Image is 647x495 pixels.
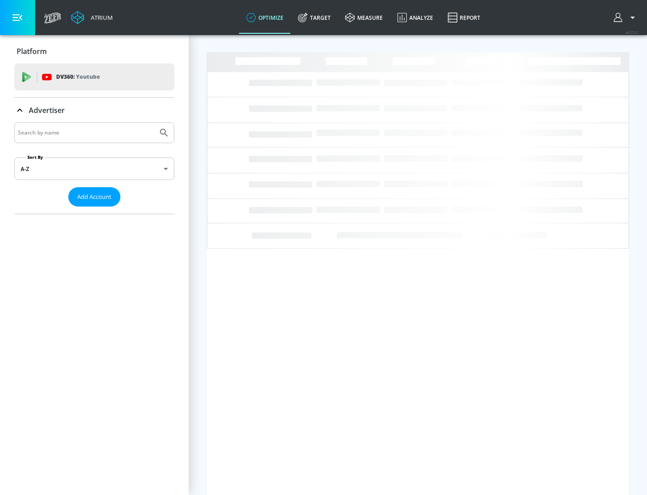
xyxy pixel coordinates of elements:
div: Advertiser [14,122,174,214]
a: Atrium [71,11,113,24]
p: Youtube [76,72,100,81]
a: measure [338,1,390,34]
p: Platform [17,46,47,56]
div: Atrium [87,13,113,22]
button: Add Account [68,187,120,207]
div: Platform [14,39,174,64]
div: DV360: Youtube [14,63,174,90]
span: Add Account [77,192,111,202]
a: Report [440,1,487,34]
p: DV360: [56,72,100,82]
label: Sort By [26,154,45,160]
p: Advertiser [29,105,65,115]
span: v 4.25.2 [625,30,638,35]
input: Search by name [18,127,154,139]
a: Analyze [390,1,440,34]
nav: list of Advertiser [14,207,174,214]
div: A-Z [14,157,174,180]
a: optimize [239,1,291,34]
div: Advertiser [14,98,174,123]
a: Target [291,1,338,34]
